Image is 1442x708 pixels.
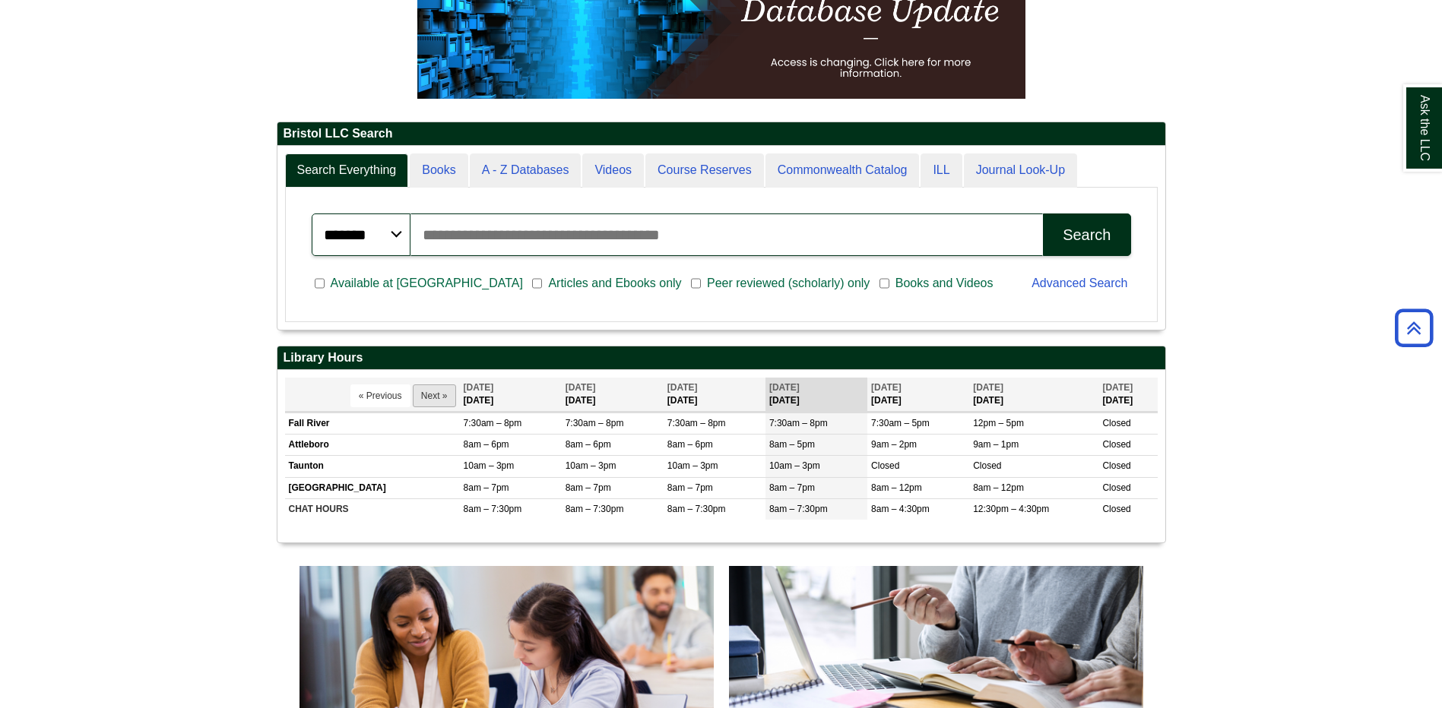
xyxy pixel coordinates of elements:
span: 8am – 6pm [667,439,713,450]
th: [DATE] [765,378,867,412]
h2: Bristol LLC Search [277,122,1165,146]
span: Peer reviewed (scholarly) only [701,274,876,292]
th: [DATE] [1098,378,1157,412]
span: [DATE] [464,382,494,393]
span: Articles and Ebooks only [542,274,687,292]
input: Available at [GEOGRAPHIC_DATA] [315,277,325,290]
span: 8am – 7pm [464,482,509,493]
th: [DATE] [562,378,664,412]
span: 7:30am – 8pm [464,418,522,428]
h2: Library Hours [277,346,1165,370]
th: [DATE] [969,378,1098,412]
span: [DATE] [1102,382,1133,393]
a: Journal Look-Up [964,153,1077,188]
span: Closed [1102,482,1130,493]
button: « Previous [350,384,410,407]
span: 12:30pm – 4:30pm [973,504,1049,514]
span: 7:30am – 8pm [769,418,828,428]
span: 8am – 6pm [566,439,611,450]
span: 9am – 1pm [973,439,1019,450]
input: Peer reviewed (scholarly) only [691,277,701,290]
td: CHAT HOURS [285,498,460,520]
span: 8am – 7pm [667,482,713,493]
span: 7:30am – 5pm [871,418,930,428]
td: [GEOGRAPHIC_DATA] [285,477,460,498]
span: [DATE] [871,382,902,393]
span: 8am – 7:30pm [769,504,828,514]
a: Commonwealth Catalog [765,153,920,188]
a: Course Reserves [645,153,764,188]
span: [DATE] [769,382,800,393]
td: Taunton [285,456,460,477]
td: Fall River [285,413,460,435]
span: 10am – 3pm [464,460,515,471]
a: A - Z Databases [470,153,582,188]
a: Advanced Search [1032,277,1127,289]
span: [DATE] [667,382,698,393]
span: 7:30am – 8pm [566,418,624,428]
span: 8am – 7:30pm [464,504,522,514]
input: Articles and Ebooks only [532,277,542,290]
span: 8am – 4:30pm [871,504,930,514]
span: 8am – 7:30pm [566,504,624,514]
span: 10am – 3pm [667,460,718,471]
span: Closed [871,460,899,471]
span: Closed [973,460,1001,471]
a: Videos [582,153,644,188]
span: 8am – 6pm [464,439,509,450]
span: 7:30am – 8pm [667,418,726,428]
span: Closed [1102,460,1130,471]
span: 12pm – 5pm [973,418,1024,428]
span: 8am – 12pm [973,482,1024,493]
span: 8am – 7:30pm [667,504,726,514]
a: Back to Top [1390,318,1438,338]
span: [DATE] [973,382,1003,393]
button: Search [1043,213,1130,256]
button: Next » [413,384,456,407]
span: Closed [1102,418,1130,428]
span: 8am – 5pm [769,439,815,450]
td: Attleboro [285,435,460,456]
span: Books and Videos [889,274,1000,292]
span: Closed [1102,439,1130,450]
a: Search Everything [285,153,409,188]
span: [DATE] [566,382,596,393]
a: Books [410,153,467,188]
span: Available at [GEOGRAPHIC_DATA] [325,274,529,292]
a: ILL [921,153,962,188]
span: 10am – 3pm [769,460,820,471]
span: 8am – 7pm [566,482,611,493]
span: 8am – 12pm [871,482,922,493]
input: Books and Videos [879,277,889,290]
span: Closed [1102,504,1130,514]
div: Search [1063,226,1111,244]
th: [DATE] [460,378,562,412]
th: [DATE] [867,378,969,412]
span: 10am – 3pm [566,460,616,471]
th: [DATE] [664,378,765,412]
span: 8am – 7pm [769,482,815,493]
span: 9am – 2pm [871,439,917,450]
